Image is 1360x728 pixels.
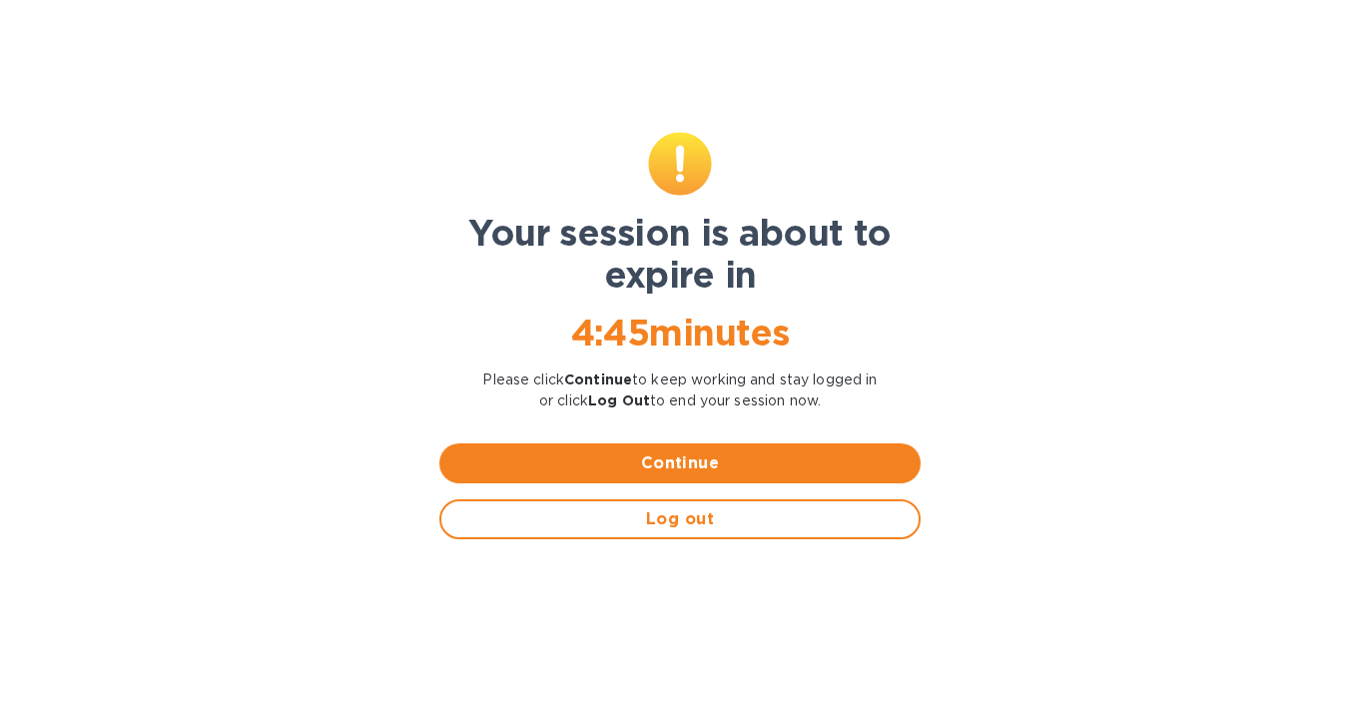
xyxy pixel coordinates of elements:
h1: Your session is about to expire in [439,212,921,296]
span: Continue [455,451,905,475]
p: Please click to keep working and stay logged in or click to end your session now. [439,369,921,411]
b: Log Out [588,392,650,408]
b: Continue [564,371,632,387]
h1: 4 : 45 minutes [439,312,921,354]
button: Log out [439,499,921,539]
span: Log out [457,507,903,531]
button: Continue [439,443,921,483]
